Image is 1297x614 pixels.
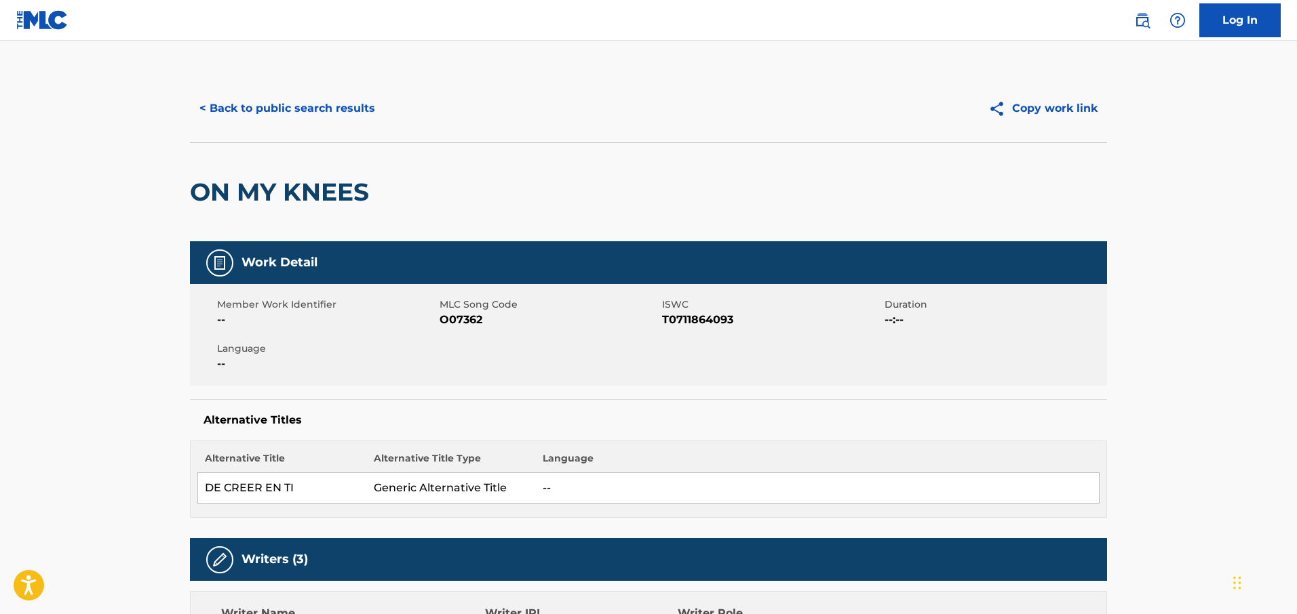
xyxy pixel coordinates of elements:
[988,100,1012,117] img: Copy work link
[536,451,1100,473] th: Language
[367,451,536,473] th: Alternative Title Type
[217,342,436,356] span: Language
[1134,12,1150,28] img: search
[440,312,659,328] span: O07362
[212,552,228,568] img: Writers
[217,312,436,328] span: --
[198,473,367,504] td: DE CREER EN TI
[536,473,1100,504] td: --
[1169,12,1186,28] img: help
[241,255,317,270] h5: Work Detail
[440,298,659,312] span: MLC Song Code
[190,177,376,207] h2: ON MY KNEES
[885,298,1104,312] span: Duration
[1233,562,1241,603] div: Drag
[885,312,1104,328] span: --:--
[662,312,881,328] span: T0711864093
[241,552,308,567] h5: Writers (3)
[217,298,436,312] span: Member Work Identifier
[1229,549,1297,614] iframe: Chat Widget
[212,255,228,271] img: Work Detail
[198,451,367,473] th: Alternative Title
[1164,7,1191,34] div: Help
[190,91,385,125] button: < Back to public search results
[16,10,69,30] img: MLC Logo
[217,356,436,372] span: --
[367,473,536,504] td: Generic Alternative Title
[662,298,881,312] span: ISWC
[979,91,1107,125] button: Copy work link
[1129,7,1156,34] a: Public Search
[204,413,1093,427] h5: Alternative Titles
[1199,3,1281,37] a: Log In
